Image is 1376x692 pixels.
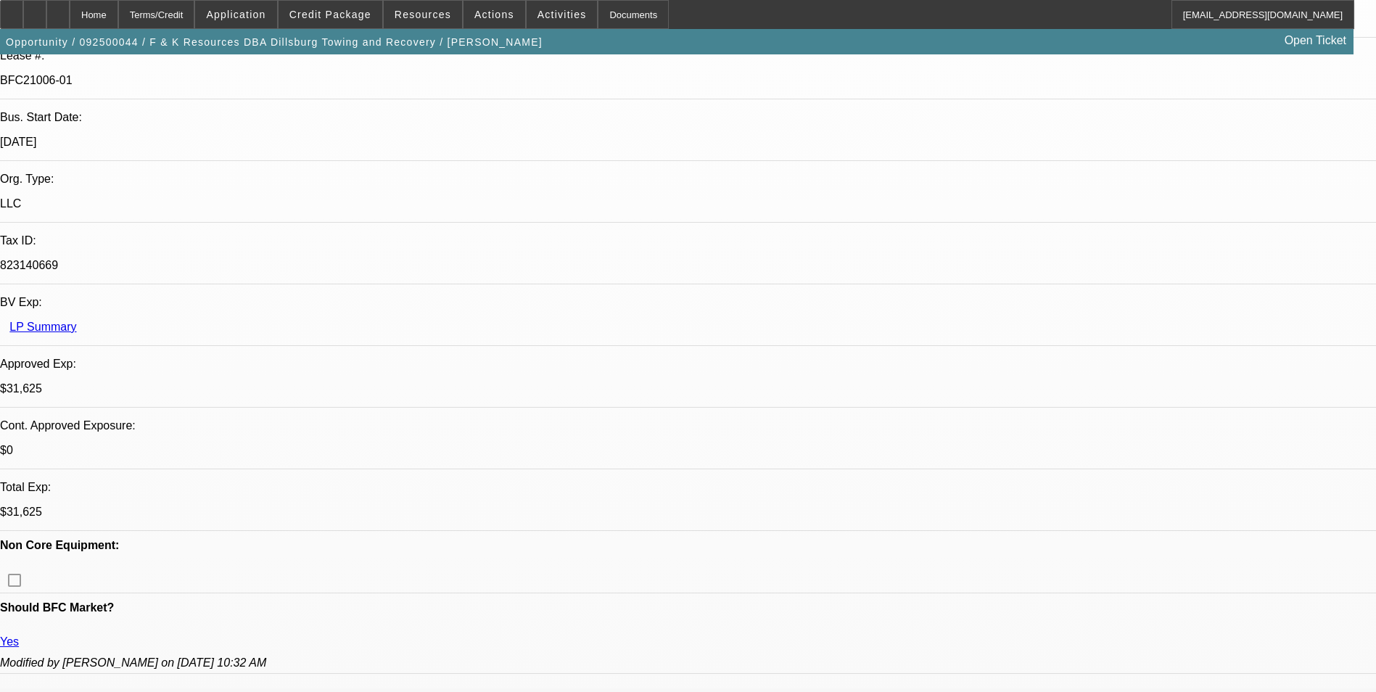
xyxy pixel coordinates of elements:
a: Open Ticket [1279,28,1352,53]
button: Activities [527,1,598,28]
a: LP Summary [9,321,76,333]
button: Credit Package [279,1,382,28]
span: Application [206,9,265,20]
span: Activities [537,9,587,20]
span: Resources [395,9,451,20]
button: Resources [384,1,462,28]
button: Actions [464,1,525,28]
button: Application [195,1,276,28]
span: Credit Package [289,9,371,20]
span: Actions [474,9,514,20]
span: Opportunity / 092500044 / F & K Resources DBA Dillsburg Towing and Recovery / [PERSON_NAME] [6,36,543,48]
